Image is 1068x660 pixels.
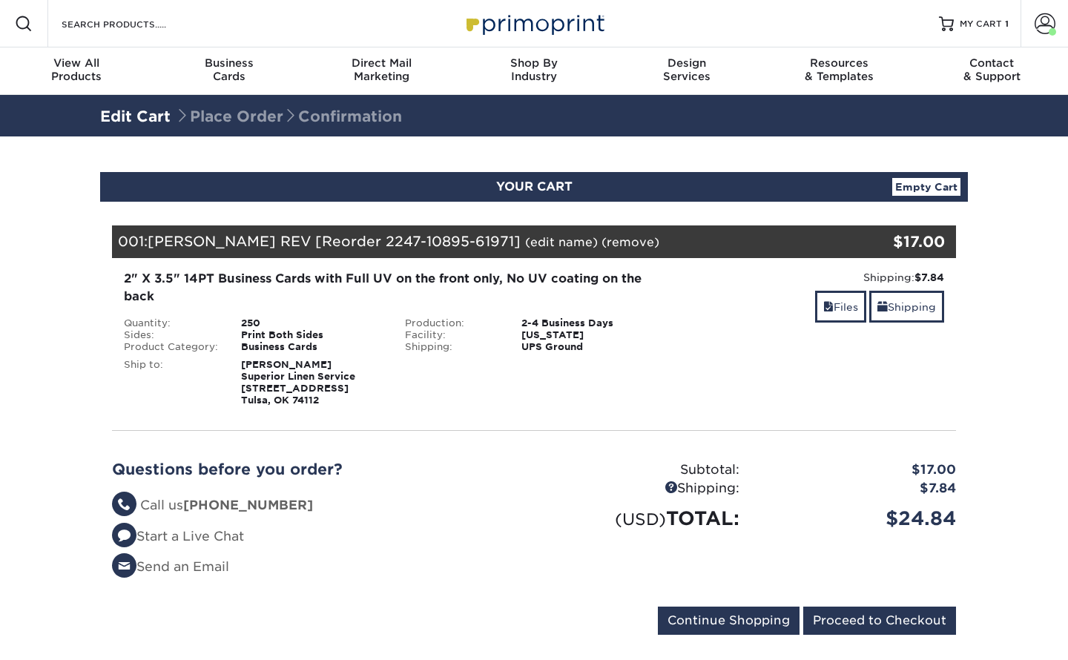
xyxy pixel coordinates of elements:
[960,18,1002,30] span: MY CART
[460,7,608,39] img: Primoprint
[510,317,674,329] div: 2-4 Business Days
[751,479,967,498] div: $7.84
[148,233,521,249] span: [PERSON_NAME] REV [Reorder 2247-10895-61971]
[685,270,944,285] div: Shipping:
[892,178,960,196] a: Empty Cart
[394,317,511,329] div: Production:
[610,47,763,95] a: DesignServices
[153,56,306,70] span: Business
[803,607,956,635] input: Proceed to Checkout
[1005,19,1009,29] span: 1
[153,56,306,83] div: Cards
[394,341,511,353] div: Shipping:
[534,504,751,532] div: TOTAL:
[241,359,355,406] strong: [PERSON_NAME] Superior Linen Service [STREET_ADDRESS] Tulsa, OK 74112
[175,108,402,125] span: Place Order Confirmation
[394,329,511,341] div: Facility:
[763,56,916,83] div: & Templates
[230,329,394,341] div: Print Both Sides
[112,559,229,574] a: Send an Email
[100,108,171,125] a: Edit Cart
[305,56,458,70] span: Direct Mail
[869,291,944,323] a: Shipping
[112,529,244,544] a: Start a Live Chat
[610,56,763,70] span: Design
[458,56,610,83] div: Industry
[230,317,394,329] div: 250
[113,341,230,353] div: Product Category:
[534,479,751,498] div: Shipping:
[510,329,674,341] div: [US_STATE]
[60,15,205,33] input: SEARCH PRODUCTS.....
[877,301,888,313] span: shipping
[763,56,916,70] span: Resources
[153,47,306,95] a: BusinessCards
[305,47,458,95] a: Direct MailMarketing
[113,359,230,406] div: Ship to:
[915,47,1068,95] a: Contact& Support
[534,461,751,480] div: Subtotal:
[751,461,967,480] div: $17.00
[112,225,815,258] div: 001:
[610,56,763,83] div: Services
[183,498,313,512] strong: [PHONE_NUMBER]
[658,607,800,635] input: Continue Shopping
[458,56,610,70] span: Shop By
[458,47,610,95] a: Shop ByIndustry
[615,509,666,529] small: (USD)
[815,291,866,323] a: Files
[124,270,663,306] div: 2" X 3.5" 14PT Business Cards with Full UV on the front only, No UV coating on the back
[915,56,1068,70] span: Contact
[510,341,674,353] div: UPS Ground
[763,47,916,95] a: Resources& Templates
[601,235,659,249] a: (remove)
[305,56,458,83] div: Marketing
[230,341,394,353] div: Business Cards
[751,504,967,532] div: $24.84
[113,317,230,329] div: Quantity:
[496,179,573,194] span: YOUR CART
[113,329,230,341] div: Sides:
[815,231,945,253] div: $17.00
[914,271,944,283] strong: $7.84
[915,56,1068,83] div: & Support
[112,461,523,478] h2: Questions before you order?
[112,496,523,515] li: Call us
[823,301,834,313] span: files
[525,235,598,249] a: (edit name)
